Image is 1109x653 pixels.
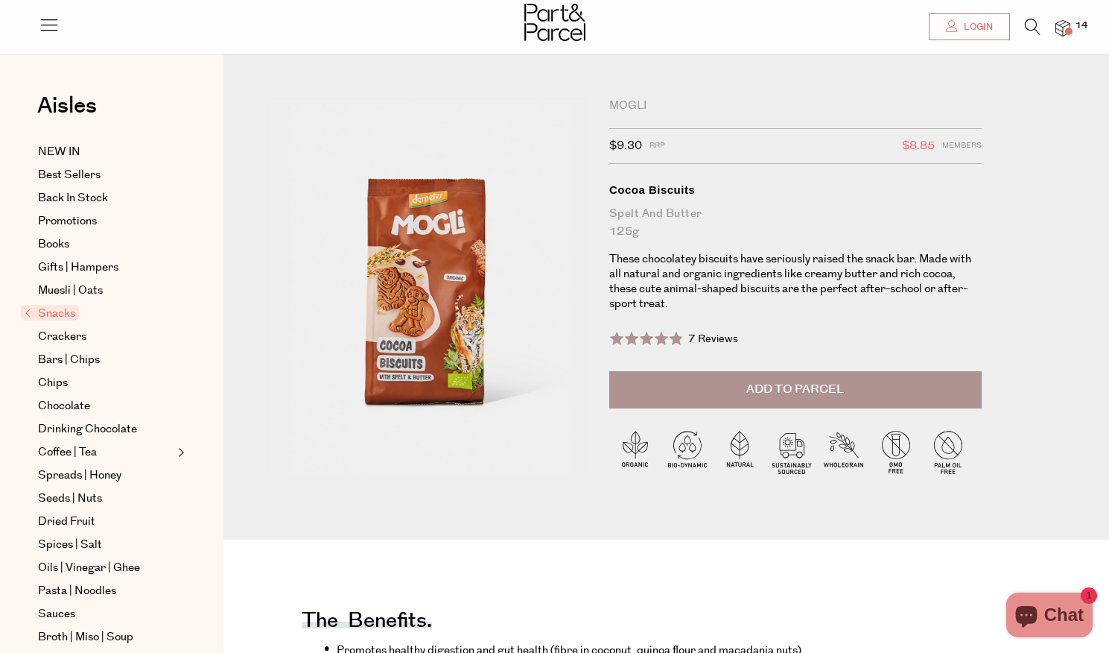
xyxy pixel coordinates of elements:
span: Oils | Vinegar | Ghee [38,559,140,577]
a: Sauces [38,605,174,623]
a: Best Sellers [38,166,174,184]
span: Aisles [37,89,97,122]
span: Books [38,236,69,253]
span: Bars | Chips [38,351,100,369]
a: Crackers [38,328,174,346]
span: Login [960,21,993,34]
div: MOGLi [609,98,982,113]
a: Snacks [25,305,174,323]
span: Coffee | Tea [38,444,97,461]
span: Muesli | Oats [38,282,103,300]
span: 14 [1072,19,1091,33]
a: Chocolate [38,397,174,415]
a: Books [38,236,174,253]
button: Expand/Collapse Coffee | Tea [174,444,185,461]
img: P_P-ICONS-Live_Bec_V11_Natural.svg [714,426,766,478]
a: Muesli | Oats [38,282,174,300]
a: Spreads | Honey [38,467,174,485]
span: Dried Fruit [38,513,95,531]
span: Members [942,136,982,156]
a: NEW IN [38,143,174,161]
a: Promotions [38,212,174,230]
span: Back In Stock [38,189,108,207]
span: Drinking Chocolate [38,420,137,438]
span: $8.85 [902,136,935,156]
span: Best Sellers [38,166,101,184]
span: Spreads | Honey [38,467,121,485]
a: Bars | Chips [38,351,174,369]
img: P_P-ICONS-Live_Bec_V11_GMO_Free.svg [870,426,922,478]
a: Broth | Miso | Soup [38,628,174,646]
a: Coffee | Tea [38,444,174,461]
a: Gifts | Hampers [38,259,174,277]
span: Chips [38,374,68,392]
a: Dried Fruit [38,513,174,531]
img: P_P-ICONS-Live_Bec_V11_Sustainable_Sourced.svg [766,426,818,478]
span: Crackers [38,328,86,346]
a: Drinking Chocolate [38,420,174,438]
span: NEW IN [38,143,80,161]
img: P_P-ICONS-Live_Bec_V11_Bio-Dynamic.svg [661,426,714,478]
img: P_P-ICONS-Live_Bec_V11_Organic.svg [609,426,661,478]
span: Broth | Miso | Soup [38,628,133,646]
span: Spices | Salt [38,536,102,554]
a: 14 [1055,20,1070,36]
span: 7 Reviews [688,332,738,347]
div: Spelt and Butter 125g [609,205,982,241]
span: $9.30 [609,136,642,156]
img: P_P-ICONS-Live_Bec_V11_Palm_Oil_Free.svg [922,426,974,478]
a: Aisles [37,95,97,132]
inbox-online-store-chat: Shopify online store chat [1002,593,1097,641]
a: Pasta | Noodles [38,582,174,600]
h4: The benefits. [302,618,432,628]
span: Snacks [21,305,79,321]
span: Promotions [38,212,97,230]
span: Pasta | Noodles [38,582,116,600]
p: These chocolatey biscuits have seriously raised the snack bar. Made with all natural and organic ... [609,252,982,312]
a: Chips [38,374,174,392]
img: Part&Parcel [524,4,585,41]
button: Add to Parcel [609,371,982,408]
span: Sauces [38,605,75,623]
span: Gifts | Hampers [38,259,118,277]
a: Spices | Salt [38,536,174,554]
a: Login [929,13,1010,40]
div: Cocoa Biscuits [609,183,982,198]
a: Oils | Vinegar | Ghee [38,559,174,577]
span: Add to Parcel [746,381,844,398]
span: RRP [649,136,665,156]
a: Back In Stock [38,189,174,207]
span: Seeds | Nuts [38,490,102,508]
img: P_P-ICONS-Live_Bec_V11_Wholegrain.svg [818,426,870,478]
span: Chocolate [38,397,90,415]
a: Seeds | Nuts [38,490,174,508]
